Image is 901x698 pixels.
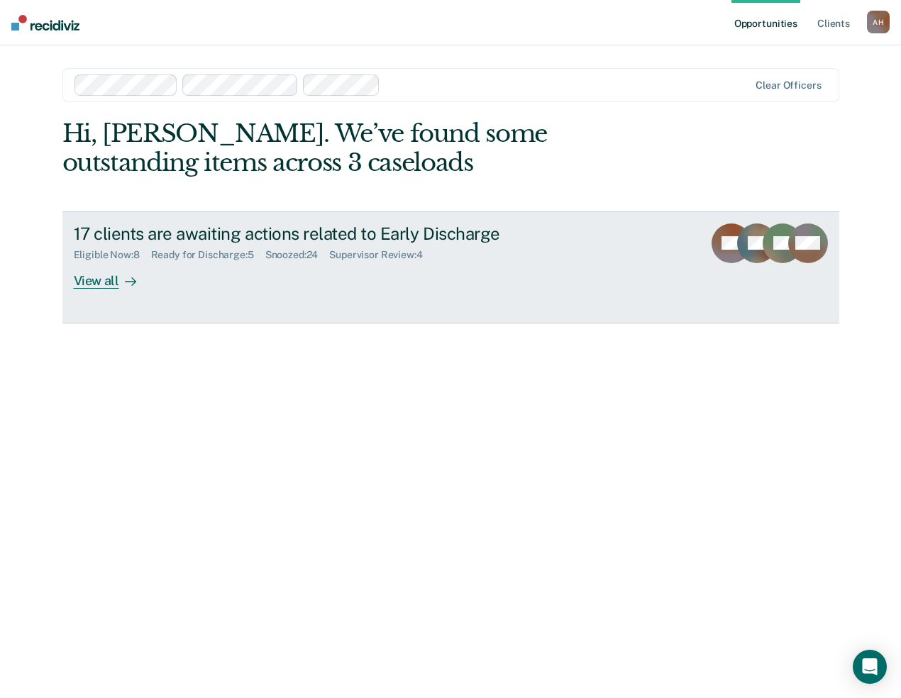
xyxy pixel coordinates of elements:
div: A H [867,11,890,33]
div: Snoozed : 24 [265,249,330,261]
div: Supervisor Review : 4 [329,249,433,261]
div: Open Intercom Messenger [853,650,887,684]
img: Recidiviz [11,15,79,31]
div: Hi, [PERSON_NAME]. We’ve found some outstanding items across 3 caseloads [62,119,684,177]
a: 17 clients are awaiting actions related to Early DischargeEligible Now:8Ready for Discharge:5Snoo... [62,211,839,323]
div: View all [74,261,153,289]
button: AH [867,11,890,33]
div: 17 clients are awaiting actions related to Early Discharge [74,223,572,244]
div: Clear officers [756,79,821,92]
div: Ready for Discharge : 5 [151,249,265,261]
div: Eligible Now : 8 [74,249,151,261]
